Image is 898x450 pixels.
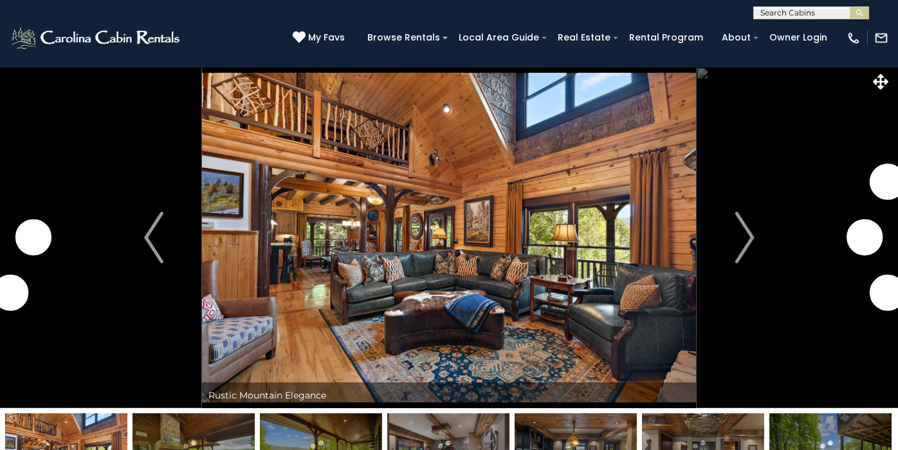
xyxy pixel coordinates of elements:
[696,67,793,408] button: Next
[308,31,345,44] span: My Favs
[144,212,163,263] img: arrow
[847,31,861,45] img: phone-regular-white.png
[715,28,757,48] a: About
[452,28,545,48] a: Local Area Guide
[551,28,617,48] a: Real Estate
[293,31,348,45] a: My Favs
[763,28,834,48] a: Owner Login
[105,67,202,408] button: Previous
[361,28,446,48] a: Browse Rentals
[874,31,888,45] img: mail-regular-white.png
[202,382,696,408] div: Rustic Mountain Elegance
[10,25,183,51] img: White-1-2.png
[735,212,754,263] img: arrow
[623,28,710,48] a: Rental Program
